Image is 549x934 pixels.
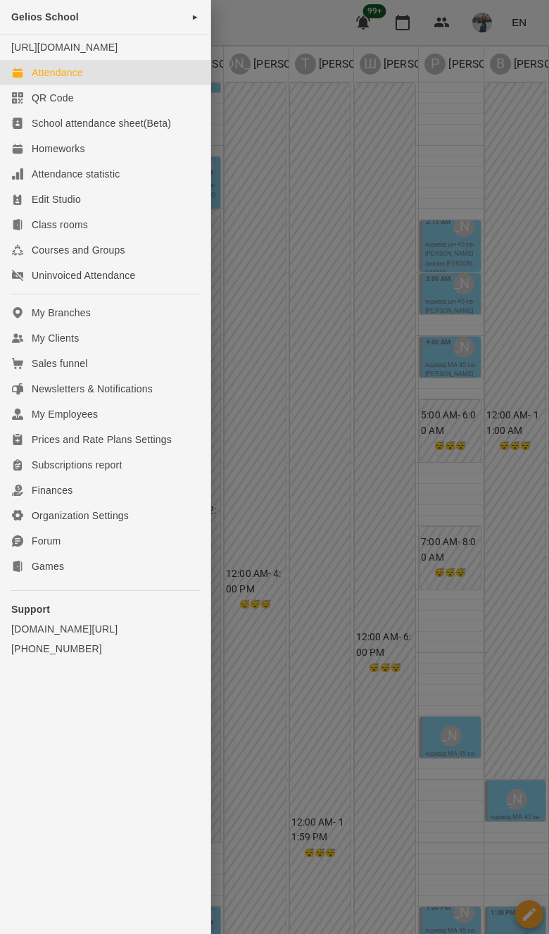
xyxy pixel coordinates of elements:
[32,331,79,345] div: My Clients
[32,91,74,105] div: QR Code
[32,356,87,371] div: Sales funnel
[32,458,122,472] div: Subscriptions report
[32,192,81,206] div: Edit Studio
[32,142,85,156] div: Homeworks
[11,11,79,23] span: Gelios School
[32,509,129,523] div: Organization Settings
[11,642,199,656] a: [PHONE_NUMBER]
[11,602,199,616] p: Support
[32,407,98,421] div: My Employees
[32,243,125,257] div: Courses and Groups
[11,622,199,636] a: [DOMAIN_NAME][URL]
[32,483,72,497] div: Finances
[191,11,199,23] span: ►
[32,218,88,232] div: Class rooms
[11,42,118,53] a: [URL][DOMAIN_NAME]
[32,306,91,320] div: My Branches
[32,116,171,130] div: School attendance sheet(Beta)
[32,268,135,282] div: Uninvoiced Attendance
[32,534,61,548] div: Forum
[32,167,120,181] div: Attendance statistic
[32,66,83,80] div: Attendance
[32,432,172,447] div: Prices and Rate Plans Settings
[32,382,153,396] div: Newsletters & Notifications
[32,559,64,573] div: Games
